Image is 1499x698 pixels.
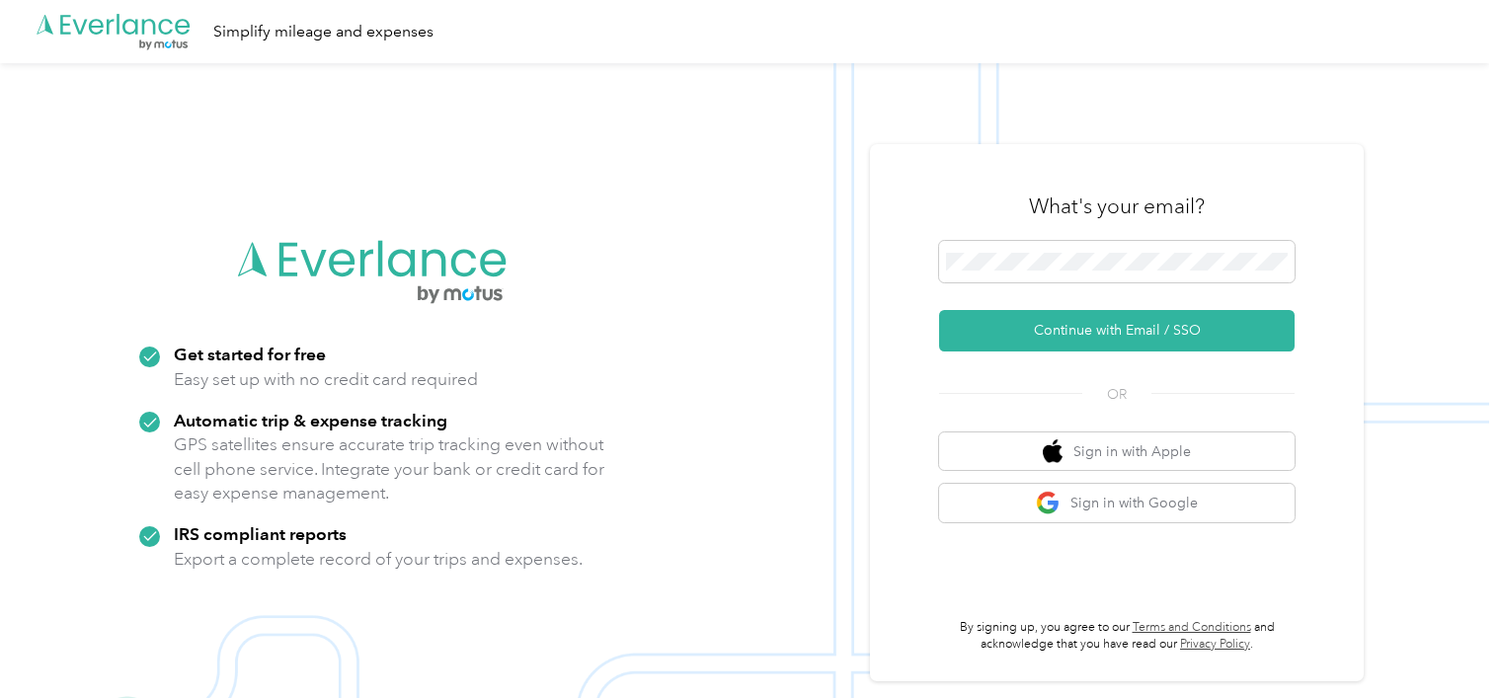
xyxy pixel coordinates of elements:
[939,484,1295,522] button: google logoSign in with Google
[939,619,1295,654] p: By signing up, you agree to our and acknowledge that you have read our .
[939,310,1295,351] button: Continue with Email / SSO
[1036,491,1061,515] img: google logo
[174,432,605,505] p: GPS satellites ensure accurate trip tracking even without cell phone service. Integrate your bank...
[1133,620,1251,635] a: Terms and Conditions
[174,367,478,392] p: Easy set up with no credit card required
[1082,384,1151,405] span: OR
[174,547,583,572] p: Export a complete record of your trips and expenses.
[1029,193,1205,220] h3: What's your email?
[174,344,326,364] strong: Get started for free
[1180,637,1250,652] a: Privacy Policy
[213,20,434,44] div: Simplify mileage and expenses
[939,432,1295,471] button: apple logoSign in with Apple
[174,410,447,430] strong: Automatic trip & expense tracking
[1043,439,1063,464] img: apple logo
[174,523,347,544] strong: IRS compliant reports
